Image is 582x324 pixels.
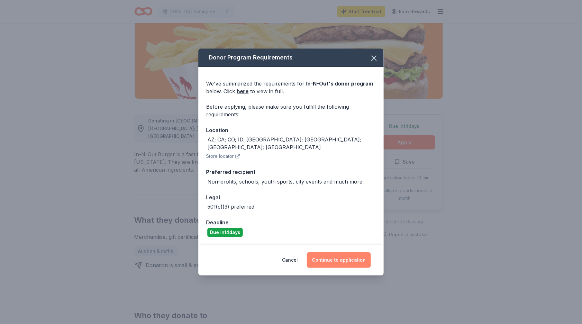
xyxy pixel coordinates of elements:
[207,178,364,185] div: Non-profits, schools, youth sports, city events and much more.
[206,193,376,202] div: Legal
[207,203,254,211] div: 501(c)(3) preferred
[198,49,384,67] div: Donor Program Requirements
[206,218,376,227] div: Deadline
[206,168,376,176] div: Preferred recipient
[282,252,298,268] button: Cancel
[207,228,243,237] div: Due in 14 days
[206,103,376,118] div: Before applying, please make sure you fulfill the following requirements:
[206,126,376,134] div: Location
[237,87,249,95] a: here
[207,136,376,151] div: AZ; CA; CO; ID; [GEOGRAPHIC_DATA]; [GEOGRAPHIC_DATA]; [GEOGRAPHIC_DATA]; [GEOGRAPHIC_DATA]
[206,80,376,95] div: We've summarized the requirements for below. Click to view in full.
[206,152,240,160] button: Store locator
[307,252,371,268] button: Continue to application
[306,80,373,87] span: In-N-Out 's donor program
